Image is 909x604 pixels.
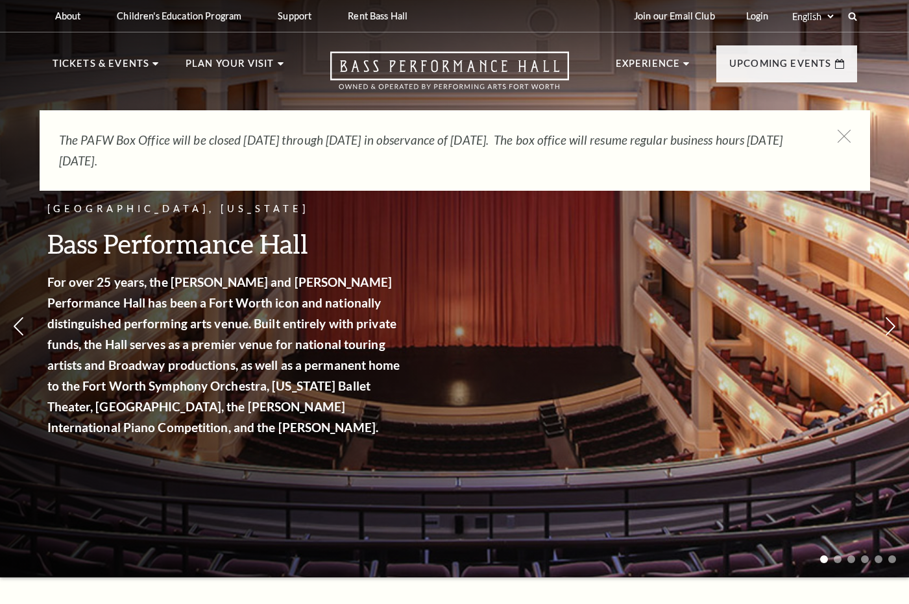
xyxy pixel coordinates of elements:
[59,132,782,168] em: The PAFW Box Office will be closed [DATE] through [DATE] in observance of [DATE]. The box office ...
[790,10,836,23] select: Select:
[53,56,150,79] p: Tickets & Events
[47,201,404,217] p: [GEOGRAPHIC_DATA], [US_STATE]
[278,10,311,21] p: Support
[47,227,404,260] h3: Bass Performance Hall
[729,56,832,79] p: Upcoming Events
[47,274,400,435] strong: For over 25 years, the [PERSON_NAME] and [PERSON_NAME] Performance Hall has been a Fort Worth ico...
[55,10,81,21] p: About
[348,10,407,21] p: Rent Bass Hall
[186,56,274,79] p: Plan Your Visit
[117,10,241,21] p: Children's Education Program
[616,56,681,79] p: Experience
